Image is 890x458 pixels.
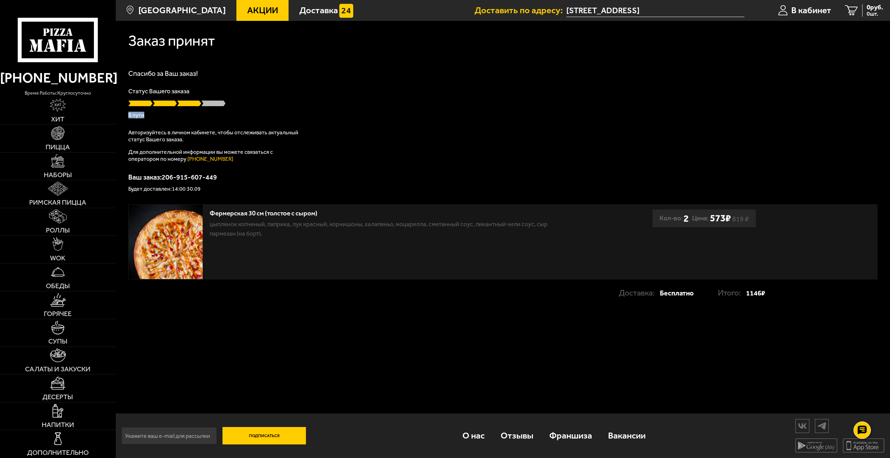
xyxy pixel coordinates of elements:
a: Франшиза [541,420,600,451]
img: vk [796,420,809,432]
p: цыпленок копченый, паприка, лук красный, корнишоны, халапеньо, моцарелла, сметанный соус, пикантн... [210,220,561,238]
a: [PHONE_NUMBER] [187,156,233,162]
p: Ваш заказ: 206-915-607-449 [128,174,877,181]
a: О нас [454,420,493,451]
span: Салаты и закуски [25,366,90,373]
p: Для дополнительной информации вы можете связаться с оператором по номеру [128,149,302,163]
span: Цена: [692,210,709,227]
input: Ваш адрес доставки [566,4,744,17]
span: 0 шт. [867,11,883,17]
p: В пути [128,112,877,118]
span: Напитки [42,421,74,428]
img: 15daf4d41897b9f0e9f617042186c801.svg [339,4,353,18]
span: Доставить по адресу: [475,6,566,15]
div: Фермерская 30 см (толстое с сыром) [210,210,561,218]
h1: Спасибо за Ваш заказ! [128,70,877,77]
span: Роллы [46,227,70,234]
span: Обеды [46,283,70,290]
p: Статус Вашего заказа [128,88,877,94]
strong: 1146 ₽ [746,284,765,302]
input: Укажите ваш e-mail для рассылки [121,427,217,444]
span: WOK [50,255,65,262]
span: В кабинет [791,6,831,15]
span: Дополнительно [27,449,89,456]
span: 0 руб. [867,4,883,11]
p: Итого: [718,284,746,302]
strong: Бесплатно [660,284,694,302]
img: tg [815,420,828,432]
p: Будет доставлен: 14:00 30.09 [128,186,877,192]
s: 819 ₽ [732,216,749,221]
span: Десерты [42,394,73,401]
span: Акции [247,6,278,15]
p: Авторизуйтесь в личном кабинете, чтобы отслеживать актуальный статус Вашего заказа. [128,129,302,143]
span: Супы [48,338,67,345]
span: Хит [51,116,64,123]
span: Наборы [44,172,72,179]
p: Доставка: [619,284,660,302]
span: Пицца [46,144,70,151]
h1: Заказ принят [128,33,215,48]
a: Отзывы [493,420,541,451]
b: 573 ₽ [710,212,731,224]
button: Подписаться [222,427,306,444]
span: [GEOGRAPHIC_DATA] [138,6,226,15]
a: Вакансии [600,420,654,451]
span: Доставка [299,6,338,15]
div: Кол-во: [660,210,689,227]
span: Горячее [44,310,72,317]
span: Римская пицца [29,199,86,206]
b: 2 [683,210,689,227]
